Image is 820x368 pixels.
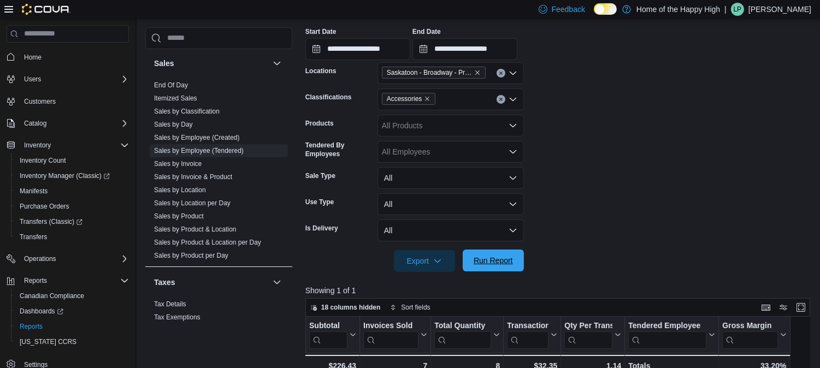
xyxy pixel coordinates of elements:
[474,255,513,266] span: Run Report
[15,185,129,198] span: Manifests
[412,38,517,60] input: Press the down key to open a popover containing a calendar.
[154,81,188,90] span: End Of Day
[154,225,237,233] a: Sales by Product & Location
[509,121,517,130] button: Open list of options
[24,276,47,285] span: Reports
[2,93,133,109] button: Customers
[154,212,204,220] a: Sales by Product
[507,320,557,348] button: Transaction Average
[15,320,129,333] span: Reports
[628,320,715,348] button: Tendered Employee
[309,320,347,331] div: Subtotal
[305,67,337,75] label: Locations
[731,3,744,16] div: Lulu Perry
[20,156,66,165] span: Inventory Count
[309,320,356,348] button: Subtotal
[154,199,231,207] span: Sales by Location per Day
[15,230,129,244] span: Transfers
[20,217,82,226] span: Transfers (Classic)
[22,4,70,15] img: Cova
[15,200,129,213] span: Purchase Orders
[154,108,220,115] a: Sales by Classification
[24,53,42,62] span: Home
[20,274,129,287] span: Reports
[154,133,240,142] span: Sales by Employee (Created)
[15,305,129,318] span: Dashboards
[20,50,129,64] span: Home
[20,94,129,108] span: Customers
[15,335,129,348] span: Washington CCRS
[401,303,430,312] span: Sort fields
[154,313,200,321] a: Tax Exemptions
[11,183,133,199] button: Manifests
[20,252,129,265] span: Operations
[24,75,41,84] span: Users
[305,119,334,128] label: Products
[15,289,89,302] a: Canadian Compliance
[20,73,45,86] button: Users
[154,173,232,181] span: Sales by Invoice & Product
[424,96,430,102] button: Remove Accessories from selection in this group
[11,288,133,304] button: Canadian Compliance
[400,250,449,272] span: Export
[394,250,455,272] button: Export
[305,93,352,102] label: Classifications
[11,214,133,229] a: Transfers (Classic)
[474,69,481,76] button: Remove Saskatoon - Broadway - Prairie Records from selection in this group
[564,320,612,348] div: Qty Per Transaction
[11,334,133,349] button: [US_STATE] CCRS
[2,273,133,288] button: Reports
[154,94,197,102] a: Itemized Sales
[20,139,129,152] span: Inventory
[387,93,422,104] span: Accessories
[386,301,434,314] button: Sort fields
[24,119,46,128] span: Catalog
[507,320,548,331] div: Transaction Average
[154,121,193,128] a: Sales by Day
[722,320,777,331] div: Gross Margin
[20,95,60,108] a: Customers
[154,199,231,207] a: Sales by Location per Day
[15,169,114,182] a: Inventory Manager (Classic)
[497,95,505,104] button: Clear input
[628,320,706,348] div: Tendered Employee
[377,193,524,215] button: All
[154,94,197,103] span: Itemized Sales
[145,79,292,266] div: Sales
[11,153,133,168] button: Inventory Count
[20,202,69,211] span: Purchase Orders
[154,120,193,129] span: Sales by Day
[20,139,55,152] button: Inventory
[154,134,240,141] a: Sales by Employee (Created)
[154,160,202,168] a: Sales by Invoice
[509,69,517,78] button: Open list of options
[305,171,335,180] label: Sale Type
[154,212,204,221] span: Sales by Product
[15,215,129,228] span: Transfers (Classic)
[15,289,129,302] span: Canadian Compliance
[15,215,87,228] a: Transfers (Classic)
[724,3,727,16] p: |
[154,81,188,89] a: End Of Day
[305,141,373,158] label: Tendered By Employees
[154,186,206,194] span: Sales by Location
[20,322,43,331] span: Reports
[382,67,486,79] span: Saskatoon - Broadway - Prairie Records
[20,187,48,195] span: Manifests
[15,320,47,333] a: Reports
[154,251,228,260] span: Sales by Product per Day
[11,229,133,245] button: Transfers
[306,301,385,314] button: 18 columns hidden
[2,116,133,131] button: Catalog
[564,320,621,348] button: Qty Per Transaction
[24,97,56,106] span: Customers
[20,337,76,346] span: [US_STATE] CCRS
[434,320,500,348] button: Total Quantity
[20,252,61,265] button: Operations
[734,3,742,16] span: LP
[722,320,786,348] button: Gross Margin
[305,285,816,296] p: Showing 1 of 1
[20,51,46,64] a: Home
[363,320,418,331] div: Invoices Sold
